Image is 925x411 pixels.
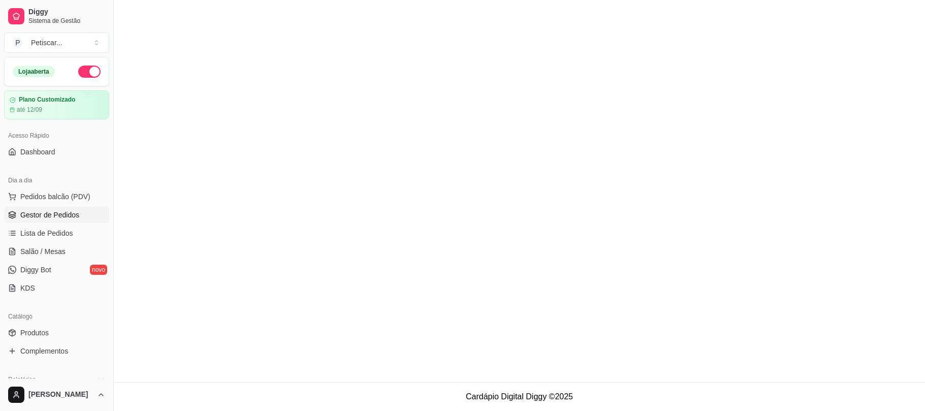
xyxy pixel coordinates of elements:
[4,172,109,188] div: Dia a dia
[114,382,925,411] footer: Cardápio Digital Diggy © 2025
[17,106,42,114] article: até 12/09
[20,283,35,293] span: KDS
[78,66,101,78] button: Alterar Status
[4,280,109,296] a: KDS
[20,147,55,157] span: Dashboard
[20,192,90,202] span: Pedidos balcão (PDV)
[19,96,75,104] article: Plano Customizado
[20,210,79,220] span: Gestor de Pedidos
[8,375,36,384] span: Relatórios
[4,262,109,278] a: Diggy Botnovo
[31,38,62,48] div: Petiscar ...
[4,188,109,205] button: Pedidos balcão (PDV)
[20,228,73,238] span: Lista de Pedidos
[4,90,109,119] a: Plano Customizadoaté 12/09
[20,265,51,275] span: Diggy Bot
[4,325,109,341] a: Produtos
[13,66,55,77] div: Loja aberta
[20,346,68,356] span: Complementos
[4,225,109,241] a: Lista de Pedidos
[4,243,109,260] a: Salão / Mesas
[28,390,93,399] span: [PERSON_NAME]
[4,343,109,359] a: Complementos
[4,128,109,144] div: Acesso Rápido
[20,328,49,338] span: Produtos
[4,207,109,223] a: Gestor de Pedidos
[28,17,105,25] span: Sistema de Gestão
[4,383,109,407] button: [PERSON_NAME]
[13,38,23,48] span: P
[4,144,109,160] a: Dashboard
[4,308,109,325] div: Catálogo
[28,8,105,17] span: Diggy
[4,33,109,53] button: Select a team
[4,4,109,28] a: DiggySistema de Gestão
[20,246,66,257] span: Salão / Mesas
